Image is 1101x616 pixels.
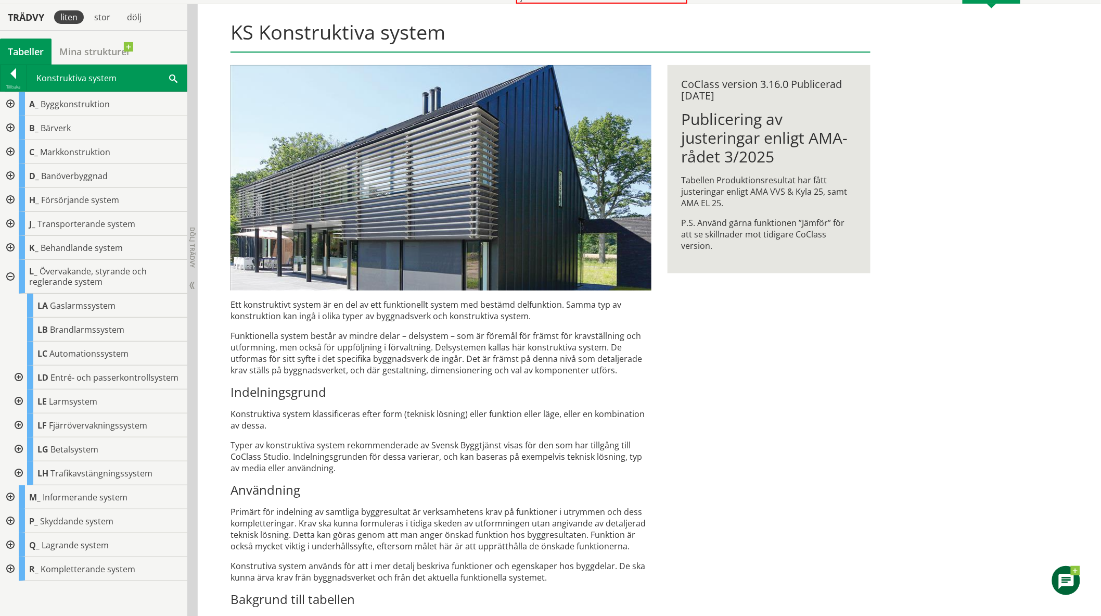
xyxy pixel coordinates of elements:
span: C_ [29,146,38,158]
img: structural-solar-shading.jpg [231,65,651,291]
div: CoClass version 3.16.0 Publicerad [DATE] [681,79,856,102]
span: Dölj trädvy [188,227,197,268]
span: Brandlarmssystem [50,324,124,335]
div: Konstruktiva system [27,65,187,91]
span: Entré- och passerkontrollsystem [50,372,178,383]
span: K_ [29,242,39,254]
span: Övervakande, styrande och reglerande system [29,266,147,287]
span: Betalsystem [50,444,98,455]
p: Typer av konstruktiva system rekommenderade av Svensk Byggtjänst visas för den som har tillgång t... [231,439,651,474]
span: LG [37,444,48,455]
span: Gaslarmssystem [50,300,116,311]
span: M_ [29,492,41,503]
div: stor [88,10,117,24]
span: Sök i tabellen [169,72,177,83]
span: Försörjande system [41,194,119,206]
span: LD [37,372,48,383]
span: Fjärrövervakningssystem [49,420,147,431]
span: Lagrande system [42,539,109,551]
span: B_ [29,122,39,134]
h1: KS Konstruktiva system [231,20,870,53]
div: liten [54,10,84,24]
h1: Publicering av justeringar enligt AMA-rådet 3/2025 [681,110,856,166]
span: LF [37,420,47,431]
div: Gå till informationssidan för CoClass Studio [8,437,187,461]
span: Kompletterande system [41,563,135,575]
div: Tillbaka [1,83,27,91]
div: Gå till informationssidan för CoClass Studio [8,366,187,389]
p: Funktionella system består av mindre delar – delsystem – som är föremål för främst för krav­ställ... [231,330,651,376]
div: dölj [121,10,148,24]
p: Ett konstruktivt system är en del av ett funktionellt system med bestämd delfunktion. Samma typ a... [231,299,651,322]
div: Gå till informationssidan för CoClass Studio [8,461,187,485]
h3: Användning [231,482,651,498]
span: Q_ [29,539,40,551]
span: Behandlande system [41,242,123,254]
div: Gå till informationssidan för CoClass Studio [8,342,187,366]
div: Gå till informationssidan för CoClass Studio [8,318,187,342]
span: H_ [29,194,39,206]
span: J_ [29,218,35,230]
span: LC [37,348,47,359]
span: LA [37,300,48,311]
span: R_ [29,563,39,575]
span: Larmsystem [49,396,97,407]
span: Transporterande system [37,218,135,230]
span: Automationssystem [49,348,129,359]
span: D_ [29,170,39,182]
a: Mina strukturer [52,39,138,65]
span: Markkonstruktion [40,146,110,158]
span: A_ [29,98,39,110]
h3: Bakgrund till tabellen [231,592,651,607]
span: P_ [29,516,38,527]
span: Byggkonstruktion [41,98,110,110]
span: L_ [29,266,37,277]
span: Trafikavstängningssystem [50,468,152,479]
span: LB [37,324,48,335]
p: P.S. Använd gärna funktionen ”Jämför” för att se skillnader mot tidigare CoClass version. [681,217,856,252]
span: Bärverk [41,122,71,134]
div: Gå till informationssidan för CoClass Studio [8,294,187,318]
div: Gå till informationssidan för CoClass Studio [8,389,187,413]
span: LH [37,468,48,479]
span: LE [37,396,47,407]
span: Banöverbyggnad [41,170,108,182]
p: Tabellen Produktionsresultat har fått justeringar enligt AMA VVS & Kyla 25, samt AMA EL 25. [681,174,856,209]
div: Trädvy [2,11,50,23]
h3: Indelningsgrund [231,384,651,400]
span: Skyddande system [40,516,113,527]
p: Primärt för indelning av samtliga byggresultat är verksamhetens krav på funktioner i ut­rym­men o... [231,506,651,552]
div: Gå till informationssidan för CoClass Studio [8,413,187,437]
p: Konstrutiva system används för att i mer detalj beskriva funktioner och egenskaper hos byggdelar.... [231,560,651,583]
p: Konstruktiva system klassificeras efter form (teknisk lösning) eller funktion eller läge, eller e... [231,408,651,431]
span: Informerande system [43,492,127,503]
